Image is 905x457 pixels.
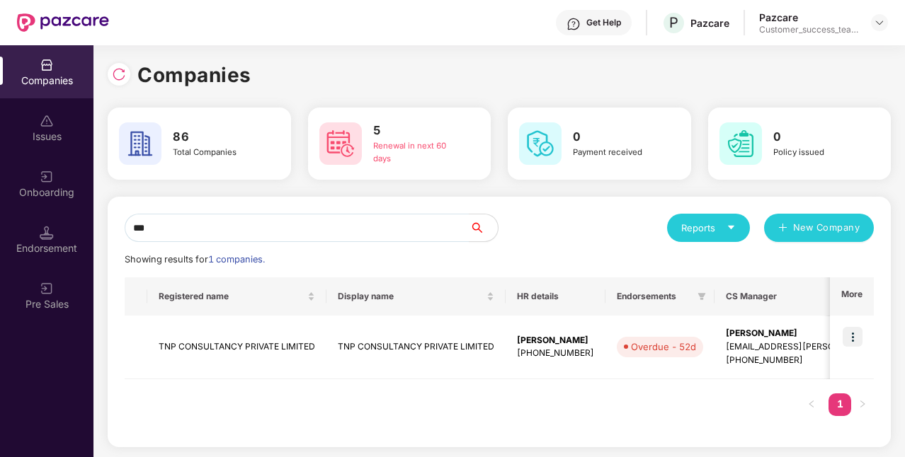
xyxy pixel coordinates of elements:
img: svg+xml;base64,PHN2ZyB4bWxucz0iaHR0cDovL3d3dy53My5vcmcvMjAwMC9zdmciIHdpZHRoPSI2MCIgaGVpZ2h0PSI2MC... [719,122,762,165]
span: filter [695,288,709,305]
div: Customer_success_team_lead [759,24,858,35]
h3: 5 [373,122,462,140]
button: plusNew Company [764,214,874,242]
img: svg+xml;base64,PHN2ZyB4bWxucz0iaHR0cDovL3d3dy53My5vcmcvMjAwMC9zdmciIHdpZHRoPSI2MCIgaGVpZ2h0PSI2MC... [119,122,161,165]
img: svg+xml;base64,PHN2ZyBpZD0iSXNzdWVzX2Rpc2FibGVkIiB4bWxucz0iaHR0cDovL3d3dy53My5vcmcvMjAwMC9zdmciIH... [40,114,54,128]
img: svg+xml;base64,PHN2ZyBpZD0iSGVscC0zMngzMiIgeG1sbnM9Imh0dHA6Ly93d3cudzMub3JnLzIwMDAvc3ZnIiB3aWR0aD... [567,17,581,31]
div: Reports [681,221,736,235]
button: right [851,393,874,416]
div: Pazcare [759,11,858,24]
span: 1 companies. [208,254,265,265]
img: svg+xml;base64,PHN2ZyBpZD0iRHJvcGRvd24tMzJ4MzIiIHhtbG5zPSJodHRwOi8vd3d3LnczLm9yZy8yMDAwL3N2ZyIgd2... [874,17,885,28]
div: Get Help [586,17,621,28]
button: search [469,214,499,242]
th: Registered name [147,277,326,316]
img: svg+xml;base64,PHN2ZyB3aWR0aD0iMjAiIGhlaWdodD0iMjAiIHZpZXdCb3g9IjAgMCAyMCAyMCIgZmlsbD0ibm9uZSIgeG... [40,282,54,296]
span: filter [698,292,706,301]
button: left [800,393,823,416]
div: [PERSON_NAME] [517,334,594,347]
span: right [858,400,867,408]
th: More [830,277,874,316]
span: P [669,14,678,31]
span: New Company [793,221,860,235]
img: svg+xml;base64,PHN2ZyBpZD0iUmVsb2FkLTMyeDMyIiB4bWxucz0iaHR0cDovL3d3dy53My5vcmcvMjAwMC9zdmciIHdpZH... [112,67,126,81]
img: svg+xml;base64,PHN2ZyB3aWR0aD0iMTQuNSIgaGVpZ2h0PSIxNC41IiB2aWV3Qm94PSIwIDAgMTYgMTYiIGZpbGw9Im5vbm... [40,226,54,240]
td: TNP CONSULTANCY PRIVATE LIMITED [326,316,506,379]
div: Total Companies [173,146,261,159]
span: search [469,222,498,233]
div: Payment received [573,146,661,159]
img: icon [843,327,863,347]
img: svg+xml;base64,PHN2ZyBpZD0iQ29tcGFuaWVzIiB4bWxucz0iaHR0cDovL3d3dy53My5vcmcvMjAwMC9zdmciIHdpZHRoPS... [40,58,54,72]
span: Showing results for [125,254,265,265]
h3: 0 [573,128,661,146]
h3: 86 [173,128,261,146]
span: Registered name [159,291,304,302]
h1: Companies [137,59,251,91]
li: Previous Page [800,393,823,416]
div: [PHONE_NUMBER] [517,347,594,360]
div: Pazcare [690,16,729,30]
th: HR details [506,277,605,316]
a: 1 [829,393,851,415]
span: plus [778,223,787,234]
h3: 0 [773,128,862,146]
div: Policy issued [773,146,862,159]
div: Renewal in next 60 days [373,140,462,166]
span: caret-down [727,223,736,232]
span: Endorsements [617,291,692,302]
td: TNP CONSULTANCY PRIVATE LIMITED [147,316,326,379]
img: svg+xml;base64,PHN2ZyB4bWxucz0iaHR0cDovL3d3dy53My5vcmcvMjAwMC9zdmciIHdpZHRoPSI2MCIgaGVpZ2h0PSI2MC... [519,122,562,165]
span: Display name [338,291,484,302]
li: Next Page [851,393,874,416]
img: svg+xml;base64,PHN2ZyB4bWxucz0iaHR0cDovL3d3dy53My5vcmcvMjAwMC9zdmciIHdpZHRoPSI2MCIgaGVpZ2h0PSI2MC... [319,122,362,165]
img: svg+xml;base64,PHN2ZyB3aWR0aD0iMjAiIGhlaWdodD0iMjAiIHZpZXdCb3g9IjAgMCAyMCAyMCIgZmlsbD0ibm9uZSIgeG... [40,170,54,184]
th: Display name [326,277,506,316]
span: left [807,400,816,408]
div: Overdue - 52d [631,340,696,354]
li: 1 [829,393,851,416]
img: New Pazcare Logo [17,13,109,32]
